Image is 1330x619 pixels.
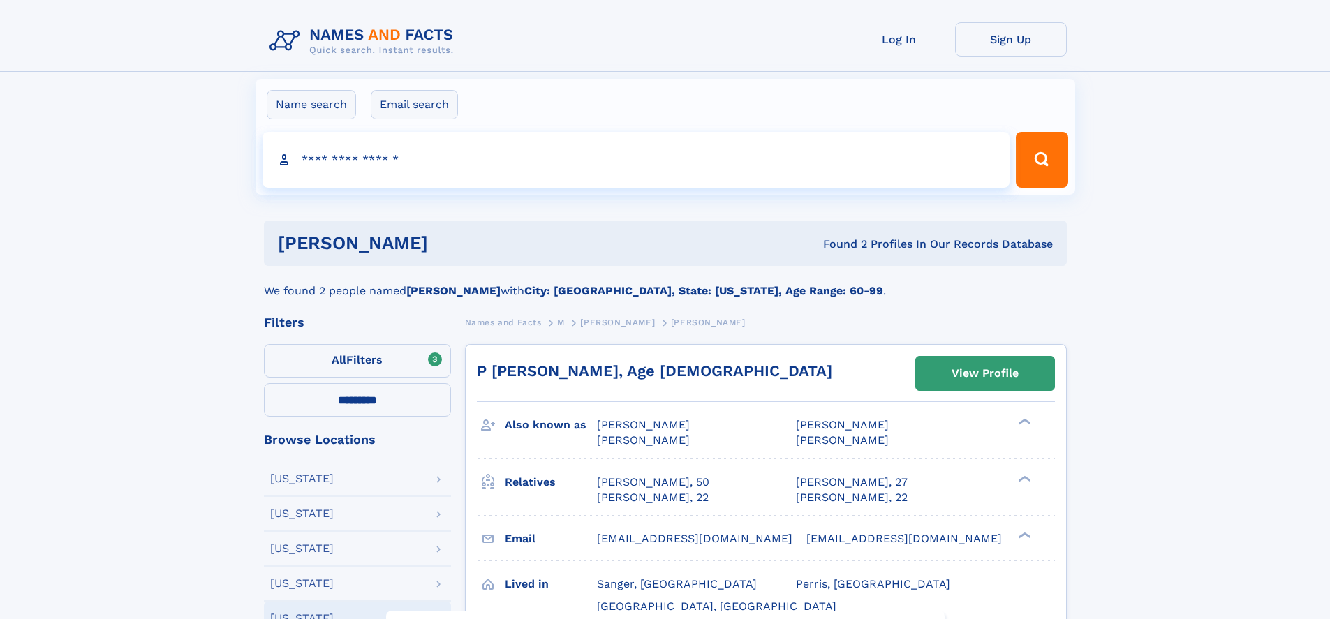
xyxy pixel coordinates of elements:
[843,22,955,57] a: Log In
[796,577,950,590] span: Perris, [GEOGRAPHIC_DATA]
[505,572,597,596] h3: Lived in
[626,237,1053,252] div: Found 2 Profiles In Our Records Database
[263,132,1010,188] input: search input
[267,90,356,119] label: Name search
[796,433,889,447] span: [PERSON_NAME]
[270,578,334,589] div: [US_STATE]
[597,418,690,431] span: [PERSON_NAME]
[505,470,597,494] h3: Relatives
[477,362,832,380] a: P [PERSON_NAME], Age [DEMOGRAPHIC_DATA]
[1015,417,1032,426] div: ❯
[1015,474,1032,483] div: ❯
[264,266,1067,299] div: We found 2 people named with .
[270,473,334,484] div: [US_STATE]
[597,475,709,490] a: [PERSON_NAME], 50
[580,318,655,327] span: [PERSON_NAME]
[580,313,655,331] a: [PERSON_NAME]
[916,357,1054,390] a: View Profile
[955,22,1067,57] a: Sign Up
[278,234,626,252] h1: [PERSON_NAME]
[505,527,597,551] h3: Email
[332,353,346,366] span: All
[264,433,451,446] div: Browse Locations
[524,284,883,297] b: City: [GEOGRAPHIC_DATA], State: [US_STATE], Age Range: 60-99
[597,490,709,505] a: [PERSON_NAME], 22
[264,344,451,378] label: Filters
[1016,132,1067,188] button: Search Button
[597,599,836,613] span: [GEOGRAPHIC_DATA], [GEOGRAPHIC_DATA]
[796,475,908,490] a: [PERSON_NAME], 27
[796,490,908,505] a: [PERSON_NAME], 22
[371,90,458,119] label: Email search
[597,532,792,545] span: [EMAIL_ADDRESS][DOMAIN_NAME]
[796,418,889,431] span: [PERSON_NAME]
[597,577,757,590] span: Sanger, [GEOGRAPHIC_DATA]
[270,508,334,519] div: [US_STATE]
[1015,530,1032,539] div: ❯
[465,313,542,331] a: Names and Facts
[557,313,565,331] a: M
[806,532,1002,545] span: [EMAIL_ADDRESS][DOMAIN_NAME]
[505,413,597,437] h3: Also known as
[557,318,565,327] span: M
[597,433,690,447] span: [PERSON_NAME]
[671,318,746,327] span: [PERSON_NAME]
[264,22,465,60] img: Logo Names and Facts
[952,357,1019,389] div: View Profile
[264,316,451,329] div: Filters
[406,284,501,297] b: [PERSON_NAME]
[270,543,334,554] div: [US_STATE]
